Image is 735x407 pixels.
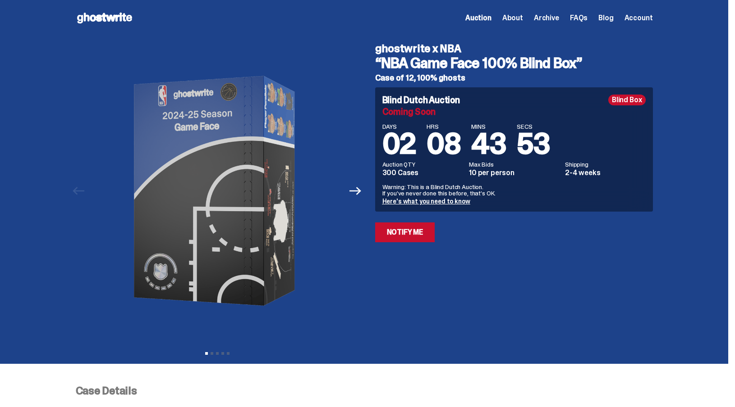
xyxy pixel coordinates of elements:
a: Here's what you need to know [382,197,470,205]
h3: “NBA Game Face 100% Blind Box” [375,56,653,70]
button: View slide 4 [221,352,224,355]
a: Archive [534,14,559,22]
span: 53 [517,125,550,163]
div: Coming Soon [382,107,646,116]
button: View slide 5 [227,352,230,355]
button: View slide 1 [205,352,208,355]
span: MINS [471,123,506,130]
span: SECS [517,123,550,130]
h4: Blind Dutch Auction [382,95,460,104]
a: About [502,14,523,22]
h5: Case of 12, 100% ghosts [375,74,653,82]
a: Account [625,14,653,22]
dd: 10 per person [469,169,560,176]
button: Next [346,181,366,201]
a: FAQs [570,14,588,22]
button: View slide 3 [216,352,219,355]
p: Case Details [76,385,653,396]
dd: 300 Cases [382,169,464,176]
span: 43 [471,125,506,163]
span: HRS [427,123,460,130]
span: DAYS [382,123,416,130]
a: Auction [465,14,492,22]
p: Warning: This is a Blind Dutch Auction. If you’ve never done this before, that’s OK. [382,184,646,196]
a: Notify Me [375,222,435,242]
div: Blind Box [608,95,646,105]
a: Blog [598,14,613,22]
dt: Max Bids [469,161,560,167]
img: NBA-Hero-1.png [93,36,341,346]
dt: Shipping [565,161,646,167]
dt: Auction QTY [382,161,464,167]
span: 02 [382,125,416,163]
button: View slide 2 [211,352,213,355]
dd: 2-4 weeks [565,169,646,176]
h4: ghostwrite x NBA [375,43,653,54]
span: 08 [427,125,460,163]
